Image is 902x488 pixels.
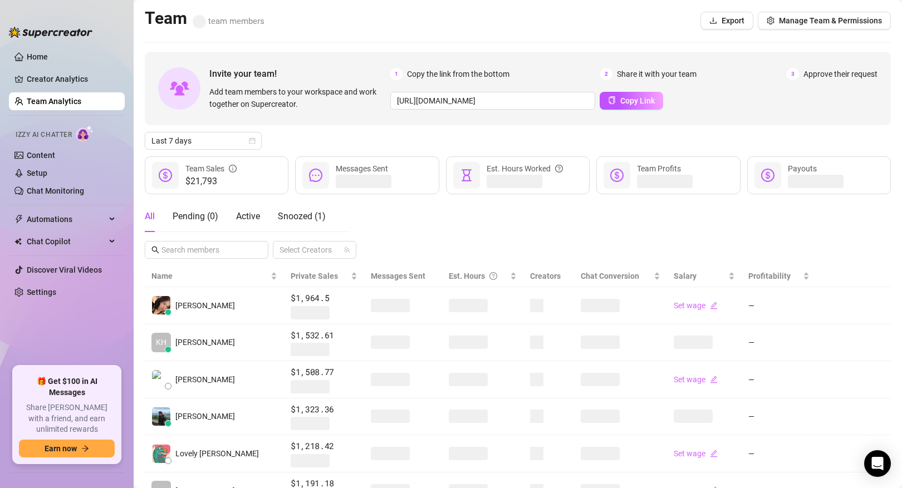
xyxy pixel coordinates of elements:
[581,272,639,280] span: Chat Conversion
[674,272,697,280] span: Salary
[152,296,170,314] img: Joyce Valerio
[209,86,386,110] span: Add team members to your workspace and work together on Supercreator.
[27,151,55,160] a: Content
[407,68,509,80] span: Copy the link from the bottom
[742,435,816,472] td: —
[761,169,774,182] span: dollar-circle
[742,398,816,436] td: —
[710,302,718,309] span: edit
[390,68,403,80] span: 1
[722,16,744,25] span: Export
[185,175,237,188] span: $21,793
[19,402,115,435] span: Share [PERSON_NAME] with a friend, and earn unlimited rewards
[767,17,774,24] span: setting
[145,8,264,29] h2: Team
[14,215,23,224] span: thunderbolt
[291,292,357,305] span: $1,964.5
[27,288,56,297] a: Settings
[175,410,235,422] span: [PERSON_NAME]
[449,270,508,282] div: Est. Hours
[175,447,259,460] span: Lovely [PERSON_NAME]
[487,162,563,175] div: Est. Hours Worked
[523,265,574,287] th: Creators
[145,265,284,287] th: Name
[151,132,255,149] span: Last 7 days
[336,164,388,173] span: Messages Sent
[710,376,718,383] span: edit
[278,211,326,221] span: Snoozed ( 1 )
[209,67,390,81] span: Invite your team!
[617,68,697,80] span: Share it with your team
[674,449,718,458] a: Set wageedit
[152,370,170,388] img: Paul James Sori…
[173,210,218,223] div: Pending ( 0 )
[175,299,235,312] span: [PERSON_NAME]
[460,169,473,182] span: hourglass
[16,130,72,140] span: Izzy AI Chatter
[788,164,817,173] span: Payouts
[700,12,753,29] button: Export
[151,270,268,282] span: Name
[236,211,260,221] span: Active
[27,265,102,274] a: Discover Viral Videos
[27,97,81,106] a: Team Analytics
[151,246,159,254] span: search
[344,247,350,253] span: team
[14,238,22,245] img: Chat Copilot
[175,336,235,348] span: [PERSON_NAME]
[193,16,264,26] span: team members
[291,366,357,379] span: $1,508.77
[610,169,624,182] span: dollar-circle
[742,287,816,324] td: —
[9,27,92,38] img: logo-BBDzfeDw.svg
[19,376,115,398] span: 🎁 Get $100 in AI Messages
[19,440,115,457] button: Earn nowarrow-right
[608,96,616,104] span: copy
[620,96,655,105] span: Copy Link
[779,16,882,25] span: Manage Team & Permissions
[600,92,663,110] button: Copy Link
[864,450,891,477] div: Open Intercom Messenger
[27,186,84,195] a: Chat Monitoring
[76,125,94,141] img: AI Chatter
[555,162,563,175] span: question-circle
[152,407,170,426] img: John
[27,52,48,61] a: Home
[309,169,322,182] span: message
[152,445,170,463] img: Lovely Gablines
[27,169,47,178] a: Setup
[787,68,799,80] span: 3
[637,164,681,173] span: Team Profits
[742,361,816,398] td: —
[709,17,717,24] span: download
[710,450,718,457] span: edit
[371,272,425,280] span: Messages Sent
[291,272,338,280] span: Private Sales
[27,210,106,228] span: Automations
[674,375,718,384] a: Set wageedit
[229,162,237,175] span: info-circle
[291,403,357,416] span: $1,323.36
[159,169,172,182] span: dollar-circle
[803,68,878,80] span: Approve their request
[489,270,497,282] span: question-circle
[758,12,891,29] button: Manage Team & Permissions
[291,329,357,342] span: $1,532.61
[742,324,816,362] td: —
[27,70,116,88] a: Creator Analytics
[156,336,166,348] span: KH
[600,68,612,80] span: 2
[249,137,256,144] span: calendar
[45,444,77,453] span: Earn now
[674,301,718,310] a: Set wageedit
[145,210,155,223] div: All
[81,445,89,452] span: arrow-right
[748,272,791,280] span: Profitability
[161,244,253,256] input: Search members
[175,373,235,386] span: [PERSON_NAME]
[27,233,106,250] span: Chat Copilot
[185,162,237,175] div: Team Sales
[291,440,357,453] span: $1,218.42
